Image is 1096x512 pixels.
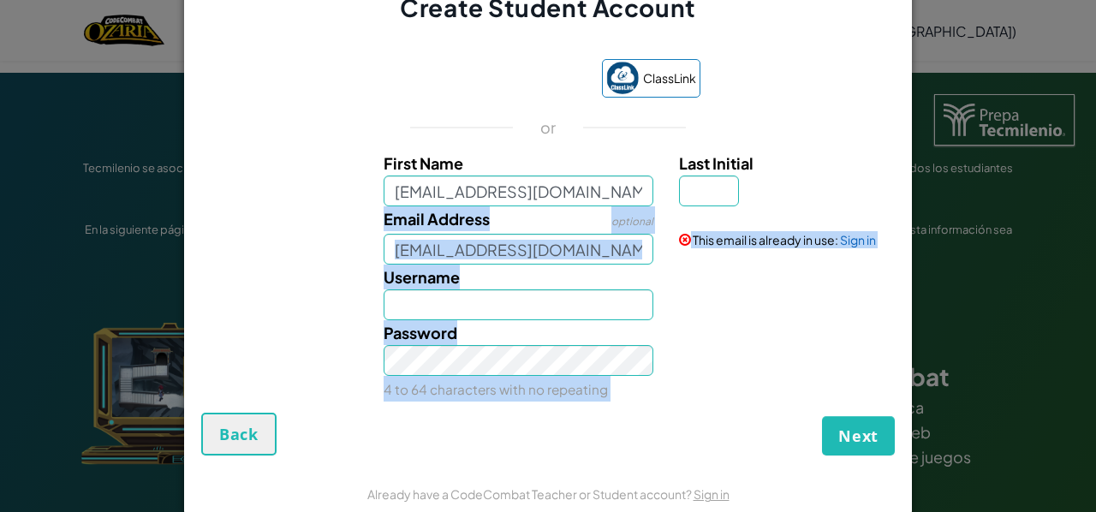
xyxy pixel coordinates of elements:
button: Next [822,416,895,455]
a: Sign in [694,486,730,502]
span: optional [611,215,653,228]
span: This email is already in use: [693,232,838,247]
span: Next [838,426,879,446]
span: Already have a CodeCombat Teacher or Student account? [367,486,694,502]
span: ClassLink [643,66,696,91]
p: or [540,117,557,138]
img: classlink-logo-small.png [606,62,639,94]
span: Username [384,267,460,287]
span: Password [384,323,457,342]
small: 4 to 64 characters with no repeating [384,381,608,397]
button: Back [201,413,277,455]
iframe: Botón Iniciar sesión con Google [387,61,593,98]
span: Email Address [384,209,490,229]
span: Back [219,424,259,444]
span: Last Initial [679,153,753,173]
a: Sign in [840,232,876,247]
span: First Name [384,153,463,173]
